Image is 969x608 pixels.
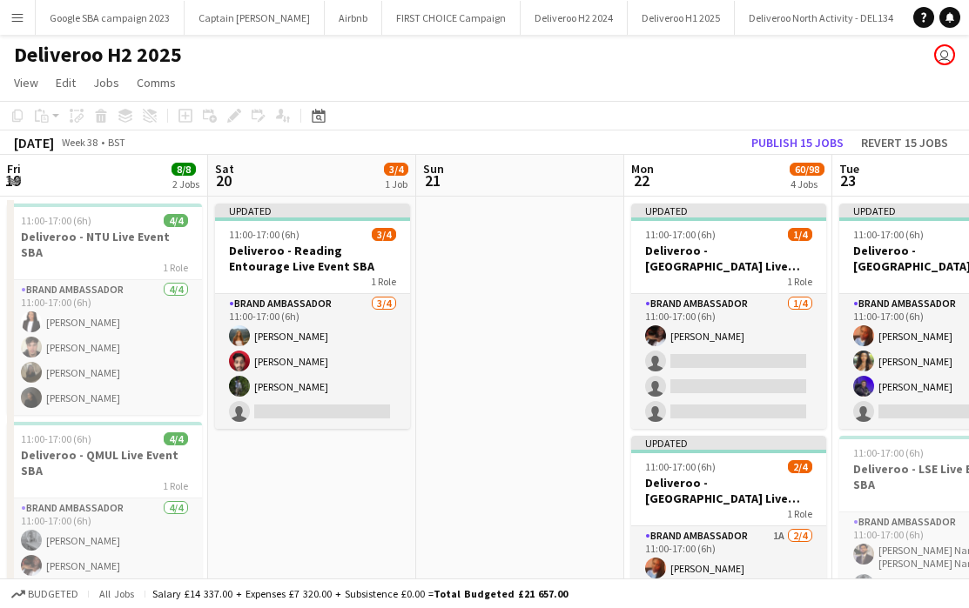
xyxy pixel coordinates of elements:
span: Total Budgeted £21 657.00 [434,587,568,600]
app-card-role: Brand Ambassador4/411:00-17:00 (6h)[PERSON_NAME][PERSON_NAME][PERSON_NAME][PERSON_NAME] [7,280,202,415]
span: Sat [215,161,234,177]
span: 1/4 [788,228,812,241]
span: 60/98 [790,163,824,176]
span: 21 [421,170,444,190]
div: Updated [631,436,826,450]
h3: Deliveroo - [GEOGRAPHIC_DATA] Live Event SBA [631,243,826,274]
a: Jobs [86,71,126,94]
span: 22 [629,170,654,190]
span: 3/4 [372,228,396,241]
div: Salary £14 337.00 + Expenses £7 320.00 + Subsistence £0.00 = [152,587,568,600]
span: Comms [137,75,176,90]
button: Revert 15 jobs [854,131,955,154]
app-card-role: Brand Ambassador1/411:00-17:00 (6h)[PERSON_NAME] [631,294,826,429]
span: 11:00-17:00 (6h) [229,228,299,241]
app-card-role: Brand Ambassador3/411:00-17:00 (6h)[PERSON_NAME][PERSON_NAME][PERSON_NAME] [215,294,410,429]
button: Budgeted [9,585,81,604]
span: Jobs [93,75,119,90]
span: 1 Role [163,479,188,492]
div: 1 Job [385,177,407,190]
span: 20 [212,170,234,190]
span: All jobs [96,587,138,600]
span: Fri [7,161,21,177]
div: [DATE] [14,134,54,151]
span: Edit [56,75,76,90]
span: 23 [837,170,859,190]
button: Google SBA campaign 2023 [36,1,185,35]
span: Mon [631,161,654,177]
h3: Deliveroo - QMUL Live Event SBA [7,447,202,478]
h1: Deliveroo H2 2025 [14,42,182,68]
h3: Deliveroo - NTU Live Event SBA [7,229,202,260]
button: Captain [PERSON_NAME] [185,1,325,35]
h3: Deliveroo - Reading Entourage Live Event SBA [215,243,410,274]
app-job-card: 11:00-17:00 (6h)4/4Deliveroo - NTU Live Event SBA1 RoleBrand Ambassador4/411:00-17:00 (6h)[PERSON... [7,204,202,415]
span: 1 Role [371,275,396,288]
div: Updated [215,204,410,217]
button: Deliveroo H1 2025 [628,1,735,35]
button: Publish 15 jobs [744,131,851,154]
span: 11:00-17:00 (6h) [853,446,924,459]
span: 4/4 [164,214,188,227]
span: 1 Role [787,275,812,288]
div: BST [108,136,125,149]
app-job-card: Updated11:00-17:00 (6h)1/4Deliveroo - [GEOGRAPHIC_DATA] Live Event SBA1 RoleBrand Ambassador1/411... [631,204,826,429]
span: 4/4 [164,432,188,445]
div: 4 Jobs [791,177,824,190]
span: 8/8 [172,163,196,176]
span: 1 Role [787,507,812,520]
button: FIRST CHOICE Campaign [382,1,521,35]
app-job-card: Updated11:00-17:00 (6h)3/4Deliveroo - Reading Entourage Live Event SBA1 RoleBrand Ambassador3/411... [215,204,410,429]
a: Comms [130,71,183,94]
div: 2 Jobs [172,177,199,190]
span: Week 38 [57,136,101,149]
button: Deliveroo H2 2024 [521,1,628,35]
span: 19 [4,170,21,190]
span: Budgeted [28,588,78,600]
span: 11:00-17:00 (6h) [645,228,716,241]
span: 2/4 [788,460,812,473]
button: Deliveroo North Activity - DEL134 [735,1,908,35]
span: 1 Role [163,261,188,274]
app-user-avatar: Ed Harvey [934,44,955,65]
span: 3/4 [384,163,408,176]
a: View [7,71,45,94]
span: 11:00-17:00 (6h) [21,214,91,227]
span: Tue [839,161,859,177]
button: Airbnb [325,1,382,35]
h3: Deliveroo - [GEOGRAPHIC_DATA] Live Event SBA [631,475,826,506]
a: Edit [49,71,83,94]
div: Updated [631,204,826,217]
span: 11:00-17:00 (6h) [645,460,716,473]
span: 11:00-17:00 (6h) [21,432,91,445]
span: 11:00-17:00 (6h) [853,228,924,241]
span: Sun [423,161,444,177]
span: View [14,75,38,90]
